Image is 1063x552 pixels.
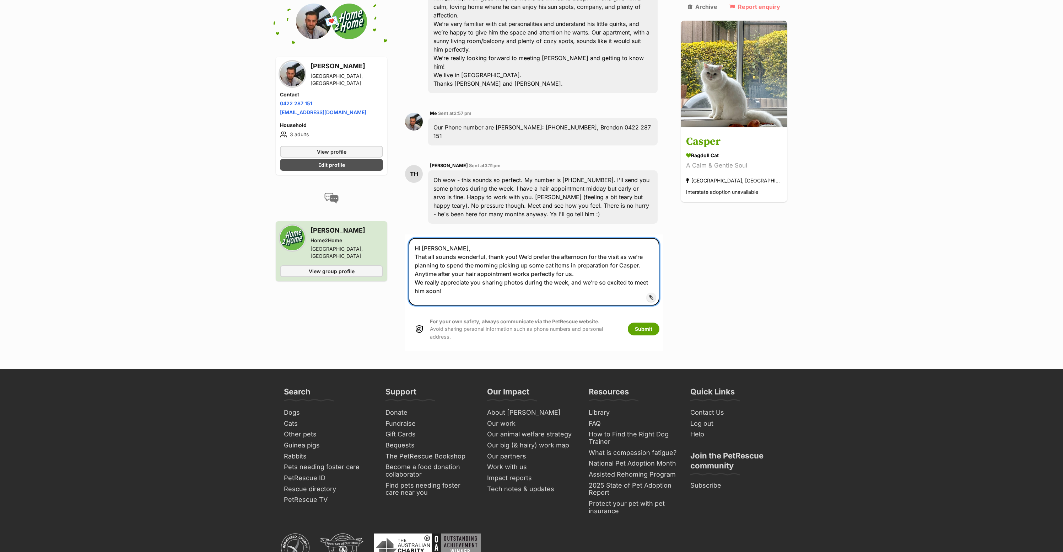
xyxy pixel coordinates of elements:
strong: For your own safety, always communicate via the PetRescue website. [430,318,600,324]
h3: Casper [686,134,782,150]
a: Gift Cards [383,429,477,440]
h3: Our Impact [487,387,529,401]
div: [GEOGRAPHIC_DATA], [GEOGRAPHIC_DATA] [311,245,383,260]
span: View profile [317,148,346,155]
a: Our partners [484,451,579,462]
a: Protect your pet with pet insurance [586,498,680,516]
span: 2:57 pm [454,111,471,116]
h4: Household [280,122,383,129]
a: Subscribe [687,480,782,491]
a: Library [586,407,680,418]
span: 💌 [324,14,340,29]
button: Submit [628,323,659,335]
span: Me [430,111,437,116]
a: Help [687,429,782,440]
a: PetRescue TV [281,494,376,505]
a: Bequests [383,440,477,451]
a: 0422 287 151 [280,100,312,106]
span: 3:11 pm [485,163,501,168]
div: Our Phone number are [PERSON_NAME]: [PHONE_NUMBER], Brendon 0422 287 151 [428,118,658,145]
span: [PERSON_NAME] [430,163,468,168]
a: Contact Us [687,407,782,418]
a: Pets needing foster care [281,462,376,473]
div: Ragdoll Cat [686,152,782,159]
h3: [PERSON_NAME] [311,61,383,71]
div: TH [405,165,423,183]
a: National Pet Adoption Month [586,458,680,469]
a: Our big (& hairy) work map [484,440,579,451]
h4: Contact [280,91,383,98]
li: 3 adults [280,130,383,139]
a: Edit profile [280,159,383,171]
h3: Search [284,387,311,401]
img: Casper [681,21,787,127]
a: Become a food donation collaborator [383,462,477,480]
a: View group profile [280,265,383,277]
a: Rescue directory [281,484,376,495]
span: Interstate adoption unavailable [686,189,758,195]
a: Archive [688,4,717,10]
a: About [PERSON_NAME] [484,407,579,418]
a: The PetRescue Bookshop [383,451,477,462]
a: FAQ [586,418,680,429]
img: Joshua Hewitt profile pic [280,62,305,86]
a: [EMAIL_ADDRESS][DOMAIN_NAME] [280,109,366,115]
a: What is compassion fatigue? [586,447,680,458]
a: Find pets needing foster care near you [383,480,477,498]
h3: Resources [589,387,629,401]
span: Sent at [469,163,501,168]
a: Casper Ragdoll Cat A Calm & Gentle Soul [GEOGRAPHIC_DATA], [GEOGRAPHIC_DATA] Interstate adoption ... [681,129,787,202]
a: Other pets [281,429,376,440]
a: Work with us [484,462,579,473]
a: How to Find the Right Dog Trainer [586,429,680,447]
h3: Quick Links [690,387,735,401]
a: Rabbits [281,451,376,462]
h3: Support [385,387,416,401]
a: 2025 State of Pet Adoption Report [586,480,680,498]
a: Our work [484,418,579,429]
a: View profile [280,146,383,158]
img: conversation-icon-4a6f8262b818ee0b60e3300018af0b2d0b884aa5de6e9bcb8d3d4eeb1a70a7c4.svg [324,193,339,203]
a: Cats [281,418,376,429]
h3: Join the PetRescue community [690,451,779,475]
a: Our animal welfare strategy [484,429,579,440]
a: Impact reports [484,473,579,484]
img: Joshua Hewitt profile pic [405,113,423,131]
img: Home2Home profile pic [331,4,367,39]
span: Edit profile [318,161,345,169]
img: Home2Home profile pic [280,225,305,250]
div: [GEOGRAPHIC_DATA], [GEOGRAPHIC_DATA] [311,73,383,87]
a: Dogs [281,407,376,418]
a: Fundraise [383,418,477,429]
a: Log out [687,418,782,429]
h3: [PERSON_NAME] [311,225,383,235]
a: Assisted Rehoming Program [586,469,680,480]
div: [GEOGRAPHIC_DATA], [GEOGRAPHIC_DATA] [686,176,782,186]
a: Tech notes & updates [484,484,579,495]
p: Avoid sharing personal information such as phone numbers and personal address. [430,318,621,340]
a: Report enquiry [729,4,780,10]
a: Guinea pigs [281,440,376,451]
img: Joshua Hewitt profile pic [296,4,331,39]
div: A Calm & Gentle Soul [686,161,782,171]
a: PetRescue ID [281,473,376,484]
div: Home2Home [311,237,383,244]
div: Oh wow - this sounds so perfect. My number is [PHONE_NUMBER]. I'll send you some photos during th... [428,170,658,224]
a: Donate [383,407,477,418]
span: Sent at [438,111,471,116]
span: View group profile [309,267,355,275]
